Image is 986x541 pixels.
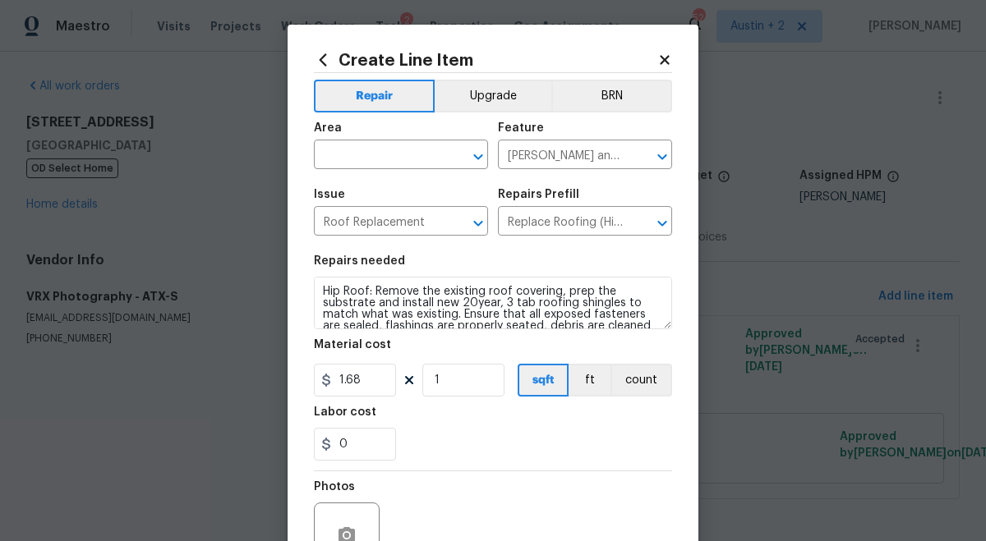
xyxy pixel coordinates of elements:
[314,189,345,200] h5: Issue
[314,277,672,329] textarea: Hip Roof: Remove the existing roof covering, prep the substrate and install new 20year, 3 tab roo...
[314,51,657,69] h2: Create Line Item
[314,339,391,351] h5: Material cost
[314,80,435,112] button: Repair
[551,80,672,112] button: BRN
[314,255,405,267] h5: Repairs needed
[314,481,355,493] h5: Photos
[569,364,610,397] button: ft
[610,364,672,397] button: count
[435,80,552,112] button: Upgrade
[651,212,674,235] button: Open
[314,406,376,418] h5: Labor cost
[651,145,674,168] button: Open
[467,212,490,235] button: Open
[498,122,544,134] h5: Feature
[518,364,569,397] button: sqft
[498,189,579,200] h5: Repairs Prefill
[467,145,490,168] button: Open
[314,122,342,134] h5: Area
